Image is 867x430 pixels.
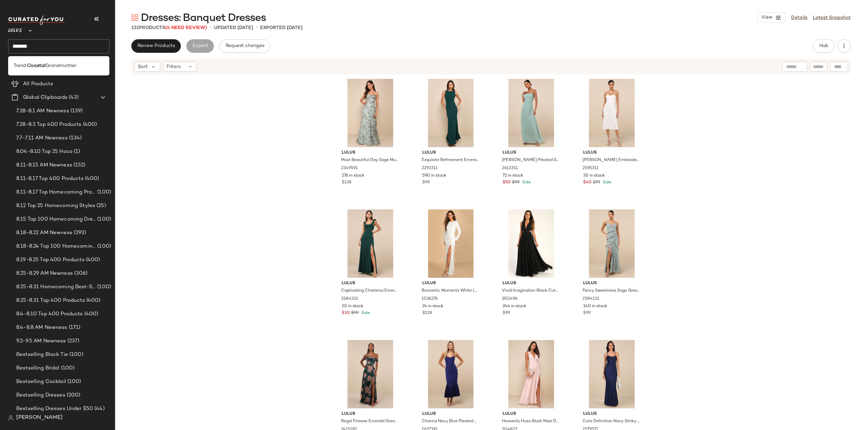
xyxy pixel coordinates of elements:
span: Heavenly Hues Blush Maxi Dress [502,418,559,425]
span: (171) [67,324,81,332]
span: Exquisite Refinement Emerald Backless Bow Ruffled Maxi Dress [422,157,479,163]
span: Lulus [342,411,399,417]
img: 11094201_2293311.jpg [417,79,485,147]
span: Bestselling Dresses [16,391,65,399]
span: Lulus [503,411,560,417]
span: 131 [131,25,139,30]
span: 2584331 [341,296,358,302]
span: $99 [512,180,520,186]
span: Bestselling Black Tie [16,351,68,359]
span: 8.4-8.8 AM Newness [16,324,67,332]
span: (100) [60,364,75,372]
span: $30 [342,310,350,316]
span: 8.11-8.17 Top 400 Products [16,175,84,183]
span: 7.28-8.1 AM Newness [16,107,69,115]
span: View [761,15,773,20]
span: [PERSON_NAME] Embroidered Lace Strapless Bustier Midi Dress [583,157,640,163]
span: 8.18-8.22 AM Newness [16,229,72,237]
span: Request changes [225,43,265,49]
span: Captivating Charisma Emerald Ruffled Cutout Tie-Back Maxi Dress [341,288,398,294]
span: (400) [85,256,100,264]
span: (100) [66,378,81,386]
span: (152) [72,161,86,169]
span: 2595311 [583,165,598,172]
span: (200) [65,391,81,399]
span: 24 in stock [422,303,443,310]
span: Lulus [503,280,560,287]
span: (100) [96,283,111,291]
span: 8.15 Top 100 Homecoming Dresses [16,216,96,223]
span: 2293311 [422,165,438,172]
img: 12428121_2584331.jpg [336,209,404,278]
span: 7.7-7.11 AM Newness [16,134,68,142]
span: 8.11-8.17 Top Homecoming Product [16,188,96,196]
span: Lulus [583,280,640,287]
span: • [210,24,211,32]
span: 8.25-8.31 Top 400 Products [16,297,85,304]
span: 2613351 [502,165,518,172]
span: • [256,24,257,32]
span: 8.19-8.25 Top 400 Products [16,256,85,264]
span: (400) [84,175,99,183]
img: 11592541_304822.jpg [497,340,565,408]
img: 12722141_2637391.jpg [417,340,485,408]
span: Sort [138,63,148,70]
span: Lulus [422,280,480,287]
span: (1) [72,148,80,156]
span: (44) [93,405,105,413]
span: 2584131 [583,296,599,302]
span: Lulus [342,280,399,287]
span: Sale [521,180,531,185]
span: Review Products [137,43,175,49]
span: Most Beautiful Day Sage Multi Floral Print Organza Maxi Dress [341,157,398,163]
span: Channa Navy Blue Pleated Hem Midi Dress [422,418,479,425]
span: (306) [73,270,88,277]
span: Bestselling Dresses Under $50 [16,405,93,413]
img: 12443501_2579571.jpg [578,340,646,408]
span: Lulus [422,150,480,156]
span: Vivid Imagination Black Cutout Maxi Dress [502,288,559,294]
span: (400) [83,310,99,318]
span: Lulus [422,411,480,417]
img: 12419201_2584131.jpg [578,209,646,278]
span: (400) [82,121,97,129]
span: $128 [422,310,432,316]
span: Romantic Moments White Lace Long Sleeve Maxi Dress [422,288,479,294]
span: Regal Finesse Emerald Green Floral Off-the-Shoulder Maxi Dress [341,418,398,425]
span: (400) [85,297,101,304]
span: (43) [67,94,79,101]
span: 30 in stock [583,173,605,179]
span: Hub [819,43,828,49]
span: 8.11-8.15 AM Newness [16,161,72,169]
span: $99 [422,180,430,186]
img: 11845001_2415391.jpg [336,340,404,408]
img: svg%3e [131,14,138,21]
img: 9464501_1911496.jpg [497,209,565,278]
span: Trend: [14,62,27,69]
span: 590 in stock [422,173,446,179]
span: 72 in stock [503,173,523,179]
span: Lulus [342,150,399,156]
span: 276 in stock [342,173,364,179]
span: Bestselling Cocktail [16,378,66,386]
a: Latest Snapshot [813,14,851,21]
span: 1911496 [502,296,517,302]
span: 2349591 [341,165,358,172]
span: $99 [583,310,591,316]
span: $138 [342,180,351,186]
b: Coastal [27,62,45,69]
button: Request changes [219,39,270,53]
span: [PERSON_NAME] Pleated Sleeveless Maxi Dress [502,157,559,163]
img: svg%3e [8,415,14,421]
span: $79 [593,180,600,186]
img: 8001941_1538276.jpg [417,209,485,278]
p: updated [DATE] [214,24,253,31]
span: (139) [69,107,83,115]
span: Lulus [583,150,640,156]
span: $50 [503,180,511,186]
img: cfy_white_logo.C9jOOHJF.svg [8,16,66,25]
span: Bestselling Bridal [16,364,60,372]
span: 8.25-8.29 AM Newness [16,270,73,277]
span: Grandmother [45,62,77,69]
span: 1538276 [422,296,438,302]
